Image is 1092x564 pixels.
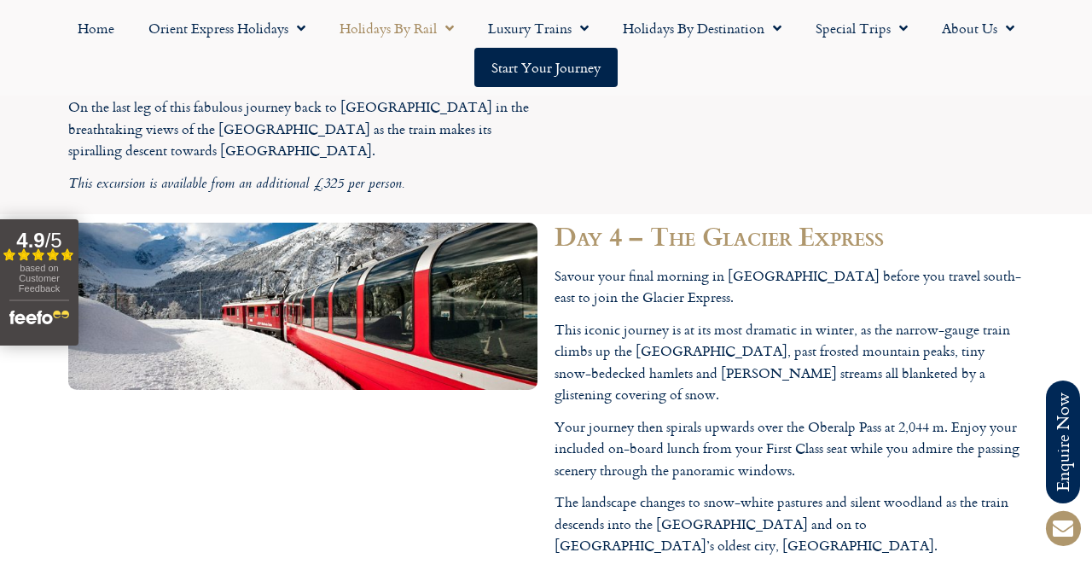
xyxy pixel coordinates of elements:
p: Your journey then spirals upwards over the Oberalp Pass at 2,044 m. Enjoy your included on-board ... [555,416,1024,482]
a: Start your Journey [474,48,618,87]
h2: Day 4 – The Glacier Express [555,223,1024,248]
a: About Us [925,9,1031,48]
a: Luxury Trains [471,9,606,48]
p: Savour your final morning in [GEOGRAPHIC_DATA] before you travel south-east to join the Glacier E... [555,265,1024,309]
p: The landscape changes to snow-white pastures and silent woodland as the train descends into the [... [555,491,1024,557]
a: Special Trips [799,9,925,48]
img: Glacier Express Holiday [68,223,537,390]
p: On the last leg of this fabulous journey back to [GEOGRAPHIC_DATA] in the breathtaking views of t... [68,96,537,162]
a: Orient Express Holidays [131,9,322,48]
nav: Menu [9,9,1083,87]
a: Home [61,9,131,48]
a: Holidays by Rail [322,9,471,48]
a: Holidays by Destination [606,9,799,48]
p: This iconic journey is at its most dramatic in winter, as the narrow-gauge train climbs up the [G... [555,319,1024,406]
em: This excursion is available from an additional £325 per person. [68,173,404,196]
